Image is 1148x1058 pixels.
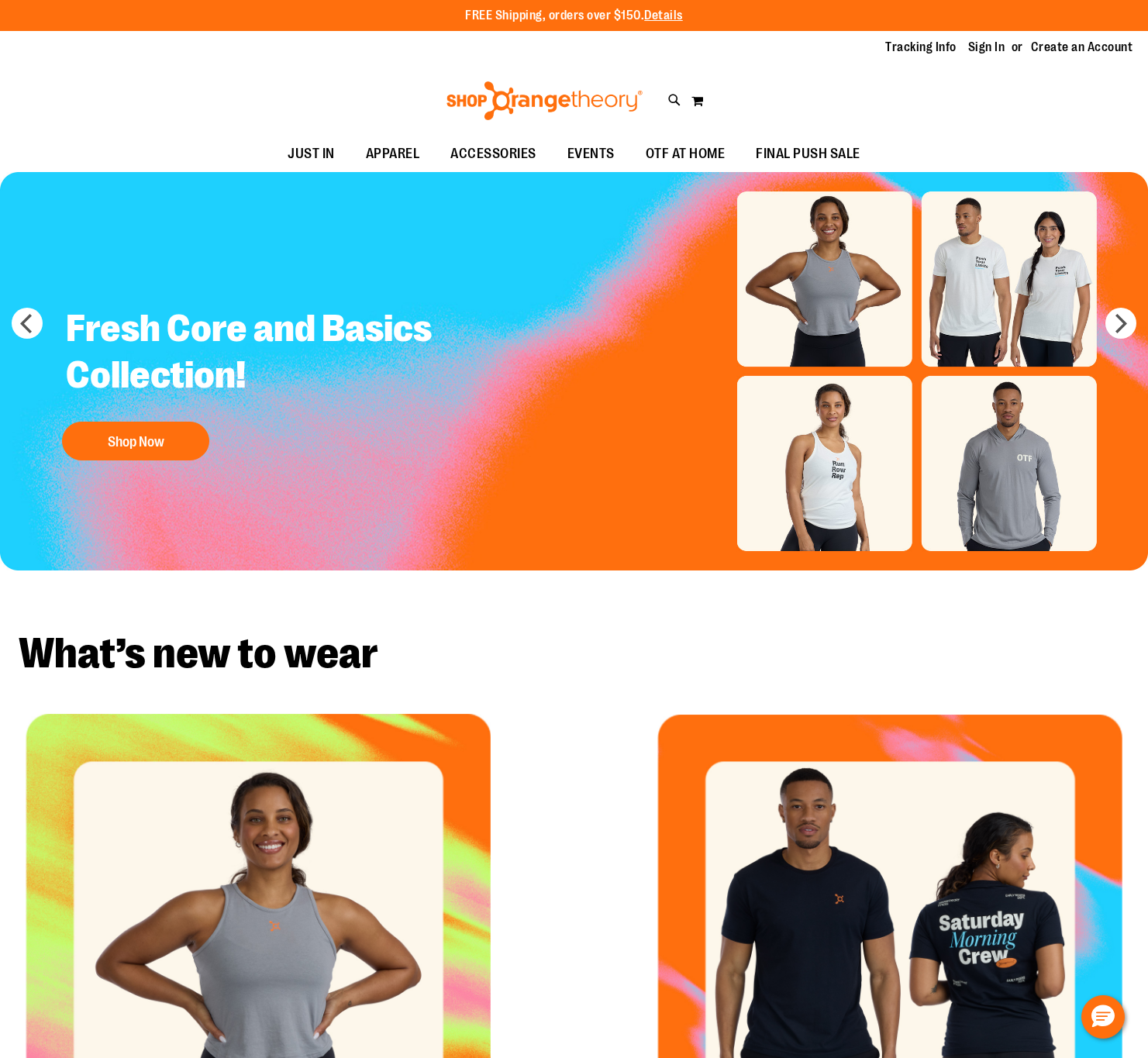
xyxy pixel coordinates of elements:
[19,632,1129,675] h2: What’s new to wear
[288,136,335,171] span: JUST IN
[756,136,860,171] span: FINAL PUSH SALE
[552,136,630,172] a: EVENTS
[740,136,876,172] a: FINAL PUSH SALE
[1031,39,1133,56] a: Create an Account
[968,39,1005,56] a: Sign In
[54,294,456,468] a: Fresh Core and Basics Collection! Shop Now
[62,422,209,460] button: Shop Now
[567,136,615,171] span: EVENTS
[644,9,683,22] a: Details
[1105,308,1136,339] button: next
[444,81,645,120] img: Shop Orangetheory
[54,294,456,414] h2: Fresh Core and Basics Collection!
[885,39,957,56] a: Tracking Info
[1081,995,1125,1039] button: Hello, have a question? Let’s chat.
[465,7,683,25] p: FREE Shipping, orders over $150.
[366,136,420,171] span: APPAREL
[630,136,741,172] a: OTF AT HOME
[350,136,436,172] a: APPAREL
[435,136,552,172] a: ACCESSORIES
[450,136,536,171] span: ACCESSORIES
[646,136,726,171] span: OTF AT HOME
[272,136,350,172] a: JUST IN
[12,308,43,339] button: prev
